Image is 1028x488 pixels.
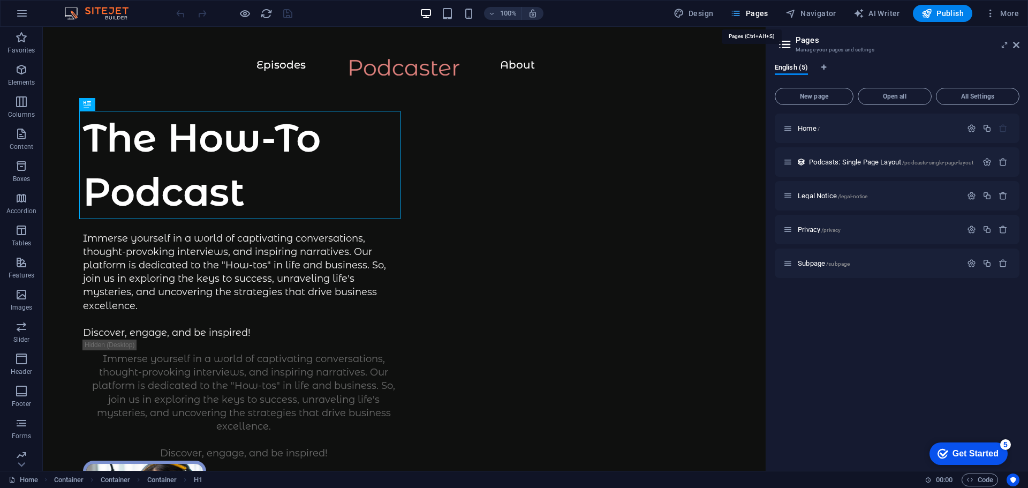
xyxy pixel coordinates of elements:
span: Click to open page [798,226,841,234]
button: Open all [858,88,932,105]
p: Elements [8,78,35,87]
button: reload [260,7,273,20]
button: Code [962,474,998,486]
div: Remove [999,259,1008,268]
div: Duplicate [982,124,992,133]
span: New page [780,93,849,100]
button: Publish [913,5,972,22]
div: 5 [77,2,87,13]
span: 00 00 [936,474,953,486]
h2: Pages [796,35,1019,45]
div: Remove [999,191,1008,200]
span: /privacy [821,227,841,233]
button: All Settings [936,88,1019,105]
p: Boxes [13,175,31,183]
div: Get Started 5 items remaining, 0% complete [6,5,84,28]
span: Code [966,474,993,486]
img: Editor Logo [62,7,142,20]
button: 100% [484,7,522,20]
button: Navigator [781,5,841,22]
span: Design [674,8,714,19]
button: Click here to leave preview mode and continue editing [238,7,251,20]
div: Legal Notice/legal-notice [795,192,962,199]
h6: Session time [925,474,953,486]
span: All Settings [941,93,1015,100]
div: Language Tabs [775,63,1019,84]
a: Click to cancel selection. Double-click to open Pages [9,474,38,486]
p: Columns [8,110,35,119]
span: Click to open page [798,124,820,132]
h6: 100% [500,7,517,20]
span: Click to select. Double-click to edit [194,474,202,486]
div: Design (Ctrl+Alt+Y) [669,5,718,22]
div: Subpage/subpage [795,260,962,267]
span: Click to select. Double-click to edit [54,474,84,486]
p: Forms [12,432,31,440]
div: Duplicate [982,191,992,200]
p: Slider [13,335,30,344]
button: Usercentrics [1007,474,1019,486]
span: English (5) [775,61,808,76]
button: More [981,5,1023,22]
div: Home/ [795,125,962,132]
div: Remove [999,225,1008,234]
span: Publish [921,8,964,19]
p: Images [11,303,33,312]
div: Duplicate [982,259,992,268]
div: Settings [967,191,976,200]
nav: breadcrumb [54,474,202,486]
span: /subpage [826,261,850,267]
p: Favorites [7,46,35,55]
span: Click to open page [798,259,850,267]
span: Click to select. Double-click to edit [147,474,177,486]
span: /legal-notice [838,193,868,199]
p: Footer [12,400,31,408]
h3: Manage your pages and settings [796,45,998,55]
p: Accordion [6,207,36,215]
div: The startpage cannot be deleted [999,124,1008,133]
div: This layout is used as a template for all items (e.g. a blog post) of this collection. The conten... [797,157,806,167]
span: / [818,126,820,132]
div: Settings [967,259,976,268]
p: Content [10,142,33,151]
span: : [943,476,945,484]
p: Header [11,367,32,376]
button: Pages [726,5,772,22]
span: Click to select. Double-click to edit [101,474,131,486]
span: Click to open page [809,158,973,166]
button: Design [669,5,718,22]
span: Click to open page [798,192,867,200]
div: Settings [967,124,976,133]
div: Remove [999,157,1008,167]
div: Settings [982,157,992,167]
button: AI Writer [849,5,904,22]
button: New page [775,88,853,105]
i: Reload page [260,7,273,20]
div: Podcasts: Single Page Layout/podcasts-single-page-layout [806,159,977,166]
span: Navigator [785,8,836,19]
span: /podcasts-single-page-layout [902,160,973,166]
p: Tables [12,239,31,247]
span: AI Writer [853,8,900,19]
span: More [985,8,1019,19]
div: Settings [967,225,976,234]
span: Open all [863,93,927,100]
span: Pages [730,8,768,19]
div: Get Started [29,12,75,21]
div: Duplicate [982,225,992,234]
p: Features [9,271,34,280]
i: On resize automatically adjust zoom level to fit chosen device. [528,9,538,18]
div: Privacy/privacy [795,226,962,233]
